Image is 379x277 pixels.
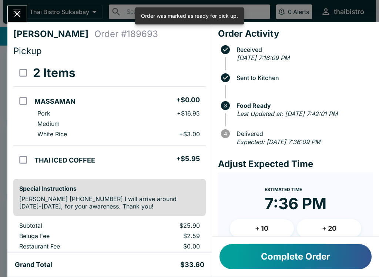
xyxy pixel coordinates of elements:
[224,103,227,109] text: 3
[34,97,76,106] h5: MASSAMAN
[265,187,302,192] span: Estimated Time
[233,130,373,137] span: Delivered
[8,6,27,22] button: Close
[176,96,200,104] h5: + $0.00
[37,110,50,117] p: Pork
[127,222,199,229] p: $25.90
[177,110,200,117] p: + $16.95
[37,130,67,138] p: White Rice
[13,46,42,56] span: Pickup
[141,10,238,22] div: Order was marked as ready for pick up.
[127,232,199,240] p: $2.59
[233,74,373,81] span: Sent to Kitchen
[180,260,204,269] h5: $33.60
[265,194,326,213] time: 7:36 PM
[19,195,200,210] p: [PERSON_NAME] [PHONE_NUMBER] I will arrive around [DATE]-[DATE], for your awareness. Thank you!
[19,243,115,250] p: Restaurant Fee
[233,46,373,53] span: Received
[237,54,289,61] em: [DATE] 7:16:09 PM
[237,110,338,117] em: Last Updated at: [DATE] 7:42:01 PM
[219,244,372,269] button: Complete Order
[33,66,76,80] h3: 2 Items
[13,29,94,40] h4: [PERSON_NAME]
[13,60,206,173] table: orders table
[218,28,373,39] h4: Order Activity
[19,222,115,229] p: Subtotal
[179,130,200,138] p: + $3.00
[127,243,199,250] p: $0.00
[19,185,200,192] h6: Special Instructions
[34,156,95,165] h5: THAI ICED COFFEE
[15,260,52,269] h5: Grand Total
[230,219,294,238] button: + 10
[218,158,373,170] h4: Adjust Expected Time
[297,219,361,238] button: + 20
[13,222,206,274] table: orders table
[224,131,227,137] text: 4
[237,138,320,146] em: Expected: [DATE] 7:36:09 PM
[176,154,200,163] h5: + $5.95
[94,29,158,40] h4: Order # 189693
[19,232,115,240] p: Beluga Fee
[233,102,373,109] span: Food Ready
[37,120,60,127] p: Medium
